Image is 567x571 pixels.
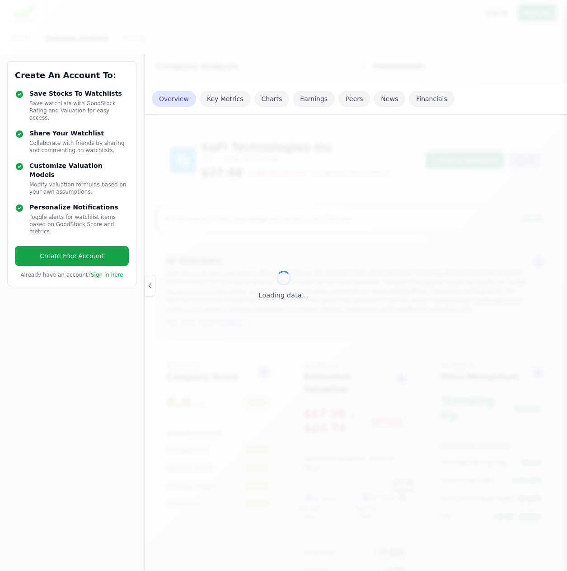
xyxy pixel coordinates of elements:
p: Collaborate with friends by sharing and commenting on watchlists. [29,139,129,154]
a: Key Metrics [200,91,251,107]
a: Peers [338,91,370,107]
a: Sign in here [91,272,123,278]
a: News [374,91,405,107]
a: Financials [409,91,455,107]
h4: Share Your Watchlist [29,129,129,138]
div: Loading data... [259,291,309,300]
h4: Customize Valuation Models [29,161,129,179]
a: Earnings [293,91,335,107]
a: Overview [152,91,196,107]
p: Already have an account? [15,271,129,279]
a: Charts [254,91,290,107]
h4: Personalize Notifications [29,203,129,212]
h3: Create An Account To: [15,69,129,82]
p: Save watchlists with GoodStock Rating and Valuation for easy access. [29,100,129,121]
p: Toggle alerts for watchlist items based on GoodStock Score and metrics. [29,214,129,235]
p: Modify valuation formulas based on your own assumptions. [29,181,129,195]
a: Create Free Account [15,246,129,266]
h4: Save Stocks To Watchlists [29,89,129,98]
